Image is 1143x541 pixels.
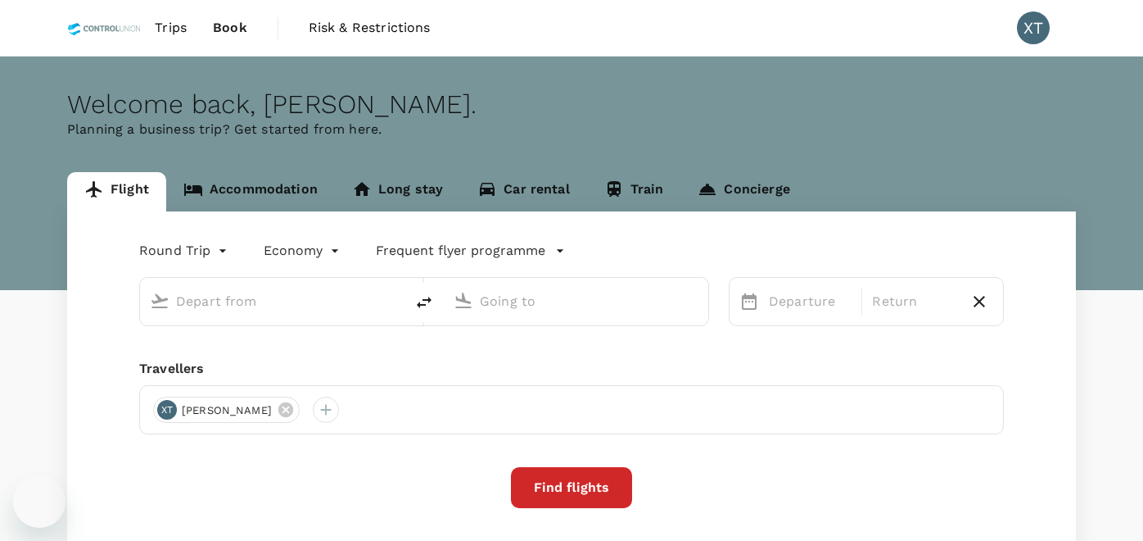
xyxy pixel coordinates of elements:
button: Find flights [511,467,632,508]
a: Car rental [460,172,587,211]
a: Accommodation [166,172,335,211]
div: Economy [264,238,343,264]
span: Book [213,18,247,38]
div: Round Trip [139,238,231,264]
p: Return [872,292,955,311]
span: Trips [155,18,187,38]
p: Planning a business trip? Get started from here. [67,120,1076,139]
input: Going to [480,289,674,314]
div: XT[PERSON_NAME] [153,397,300,423]
span: [PERSON_NAME] [172,402,282,419]
div: XT [157,400,177,420]
iframe: Button to launch messaging window [13,475,66,528]
a: Flight [67,172,166,211]
span: Risk & Restrictions [309,18,431,38]
button: delete [404,283,444,322]
p: Departure [769,292,852,311]
a: Train [587,172,681,211]
input: Depart from [176,289,370,314]
div: Welcome back , [PERSON_NAME] . [67,89,1076,120]
a: Long stay [335,172,460,211]
img: Control Union Malaysia Sdn. Bhd. [67,10,142,46]
button: Frequent flyer programme [376,241,565,261]
div: Travellers [139,359,1004,379]
p: Frequent flyer programme [376,241,545,261]
a: Concierge [680,172,806,211]
div: XT [1017,11,1050,44]
button: Open [393,299,396,302]
button: Open [697,299,700,302]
